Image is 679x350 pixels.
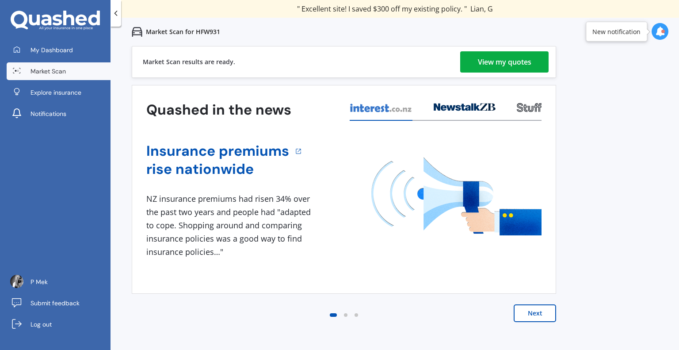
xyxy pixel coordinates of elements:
[31,277,48,286] span: P Mek
[10,275,23,288] img: 3bdadc777b9e56a25ca7068d27b0de65
[7,105,111,123] a: Notifications
[7,41,111,59] a: My Dashboard
[146,160,289,178] a: rise nationwide
[31,299,80,308] span: Submit feedback
[514,304,556,322] button: Next
[143,46,235,77] div: Market Scan results are ready.
[132,27,142,37] img: car.f15378c7a67c060ca3f3.svg
[31,46,73,54] span: My Dashboard
[31,320,52,329] span: Log out
[146,192,314,258] div: NZ insurance premiums had risen 34% over the past two years and people had "adapted to cope. Shop...
[146,27,220,36] p: Market Scan for HFW931
[7,62,111,80] a: Market Scan
[460,51,549,73] a: View my quotes
[146,142,289,160] a: Insurance premiums
[7,84,111,101] a: Explore insurance
[7,294,111,312] a: Submit feedback
[31,88,81,97] span: Explore insurance
[7,273,111,291] a: P Mek
[478,51,531,73] div: View my quotes
[146,101,291,119] h3: Quashed in the news
[31,109,66,118] span: Notifications
[592,27,641,36] div: New notification
[31,67,66,76] span: Market Scan
[371,157,542,235] img: media image
[7,315,111,333] a: Log out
